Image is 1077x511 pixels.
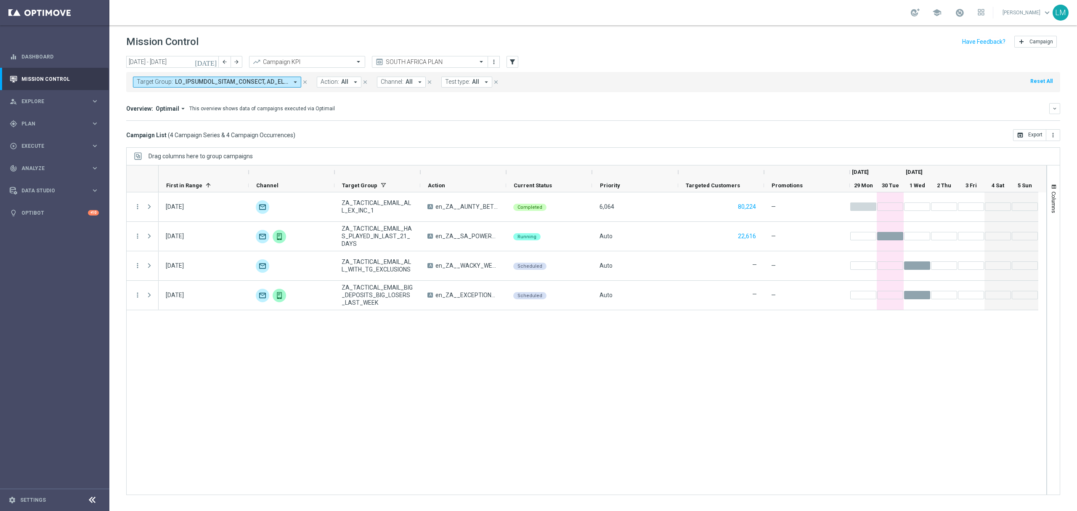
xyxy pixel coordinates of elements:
i: keyboard_arrow_right [91,186,99,194]
div: Optimail [256,230,269,243]
h1: Mission Control [126,36,199,48]
div: Analyze [10,165,91,172]
button: Action: All arrow_drop_down [317,77,361,88]
multiple-options-button: Export to CSV [1013,131,1060,138]
span: 3 Fri [966,182,977,189]
i: play_circle_outline [10,142,17,150]
button: lightbulb Optibot +10 [9,210,99,216]
colored-tag: Scheduled [513,291,546,299]
div: 01 Oct 2025, Wednesday [166,262,184,269]
input: Have Feedback? [962,39,1005,45]
span: Target Group [342,182,377,189]
a: Mission Control [21,68,99,90]
button: add Campaign [1014,36,1057,48]
span: Channel [256,182,279,189]
button: open_in_browser Export [1013,129,1046,141]
button: track_changes Analyze keyboard_arrow_right [9,165,99,172]
colored-tag: Completed [513,203,546,211]
i: keyboard_arrow_right [91,164,99,172]
button: Target Group: LO_IPSUMDOL_SITAM_CONSECT, AD_ELITSEDD_EIUSM_TEMPORI_UTLABOREE_DOLOR 4_MAGN_ALIQ, E... [133,77,301,88]
h3: Overview: [126,105,153,112]
span: Auto [600,262,613,269]
i: keyboard_arrow_right [91,120,99,128]
span: Analyze [21,166,91,171]
button: 22,616 [737,231,757,242]
img: Embedded Messaging [273,289,286,302]
i: person_search [10,98,17,105]
button: more_vert [134,232,141,240]
i: equalizer [10,53,17,61]
i: add [1018,38,1025,45]
span: Execute [21,144,91,149]
span: A [427,204,433,209]
i: close [493,79,499,85]
button: more_vert [134,203,141,210]
span: Auto [600,233,613,240]
span: — [771,262,776,269]
button: gps_fixed Plan keyboard_arrow_right [9,120,99,127]
button: more_vert [490,57,498,67]
span: All [472,78,479,85]
span: Action: [321,78,339,85]
button: close [426,77,433,87]
span: All [406,78,413,85]
span: 29 Mon [854,182,873,189]
i: more_vert [134,262,141,269]
colored-tag: Running [513,232,541,240]
span: Plan [21,121,91,126]
span: ZA_TACTICAL_EMAIL_ALL_WITH_TG_EXCLUSIONS [342,258,413,273]
span: First in Range [166,182,202,189]
i: more_vert [491,59,497,65]
button: Optimail arrow_drop_down [153,105,189,112]
a: Settings [20,498,46,503]
img: Optimail [256,200,269,214]
button: close [301,77,309,87]
i: close [362,79,368,85]
button: equalizer Dashboard [9,53,99,60]
ng-select: Campaign KPI [249,56,365,68]
i: arrow_drop_down [352,78,359,86]
span: All [341,78,348,85]
div: Mission Control [9,76,99,83]
i: arrow_drop_down [292,78,299,86]
span: ( [168,131,170,139]
label: — [752,290,757,298]
div: Dashboard [10,45,99,68]
span: A [427,263,433,268]
span: [DATE] [852,169,869,175]
button: play_circle_outline Execute keyboard_arrow_right [9,143,99,149]
img: Optimail [256,259,269,273]
button: person_search Explore keyboard_arrow_right [9,98,99,105]
button: filter_alt [507,56,518,68]
span: ZA_TACTICAL_EMAIL_ACTIVES ZA_TACTICAL_EMAIL_ACTIVES_DEPOSITED_BELOW 6_LAST_WEEK ZA_TACTICAL_EMAIL... [175,78,288,85]
input: Select date range [126,56,219,68]
span: 30 Tue [882,182,899,189]
i: filter_alt [509,58,516,66]
a: [PERSON_NAME]keyboard_arrow_down [1002,6,1053,19]
span: Completed [517,205,542,210]
div: Optibot [10,202,99,224]
i: arrow_back [222,59,228,65]
button: Data Studio keyboard_arrow_right [9,187,99,194]
i: settings [8,496,16,504]
div: +10 [88,210,99,216]
div: Press SPACE to select this row. [127,222,159,251]
button: close [361,77,369,87]
colored-tag: Scheduled [513,262,546,270]
span: — [771,203,776,210]
span: Drag columns here to group campaigns [149,153,253,160]
div: Plan [10,120,91,128]
i: keyboard_arrow_down [1052,106,1058,112]
button: Test type: All arrow_drop_down [441,77,492,88]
